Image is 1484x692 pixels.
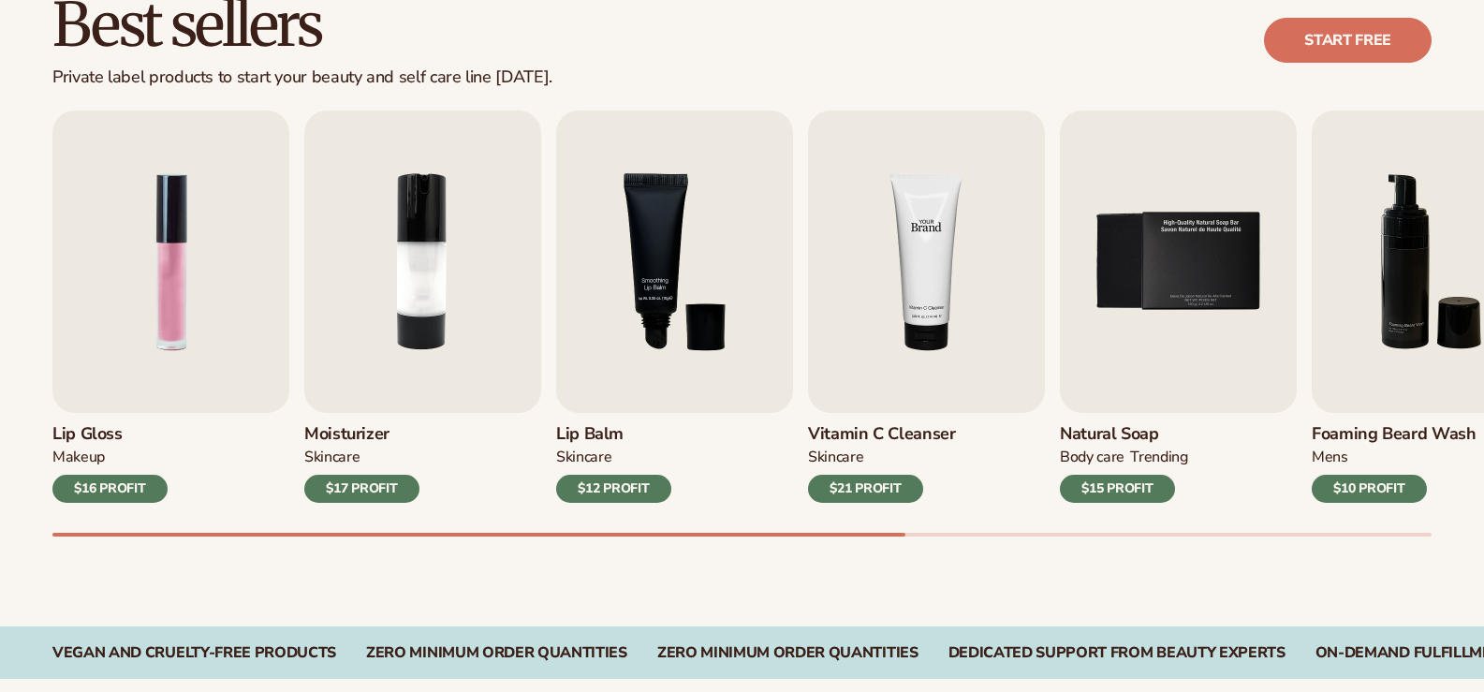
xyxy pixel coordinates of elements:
[1312,424,1477,445] h3: Foaming beard wash
[556,424,671,445] h3: Lip Balm
[52,424,168,445] h3: Lip Gloss
[52,67,552,88] div: Private label products to start your beauty and self care line [DATE].
[52,448,105,467] div: MAKEUP
[808,424,956,445] h3: Vitamin C Cleanser
[808,475,923,503] div: $21 PROFIT
[52,110,289,503] a: 1 / 9
[948,644,1286,662] div: Dedicated Support From Beauty Experts
[556,475,671,503] div: $12 PROFIT
[52,475,168,503] div: $16 PROFIT
[1312,475,1427,503] div: $10 PROFIT
[1060,448,1124,467] div: BODY Care
[1312,448,1348,467] div: mens
[304,475,419,503] div: $17 PROFIT
[366,644,627,662] div: Zero Minimum Order QuantitieS
[304,448,360,467] div: SKINCARE
[52,644,336,662] div: Vegan and Cruelty-Free Products
[1060,424,1188,445] h3: Natural Soap
[808,110,1045,413] img: Shopify Image 8
[1264,18,1432,63] a: Start free
[1060,475,1175,503] div: $15 PROFIT
[556,110,793,503] a: 3 / 9
[304,424,419,445] h3: Moisturizer
[556,448,611,467] div: SKINCARE
[304,110,541,503] a: 2 / 9
[808,110,1045,503] a: 4 / 9
[1060,110,1297,503] a: 5 / 9
[657,644,918,662] div: Zero Minimum Order QuantitieS
[1130,448,1187,467] div: TRENDING
[808,448,863,467] div: Skincare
